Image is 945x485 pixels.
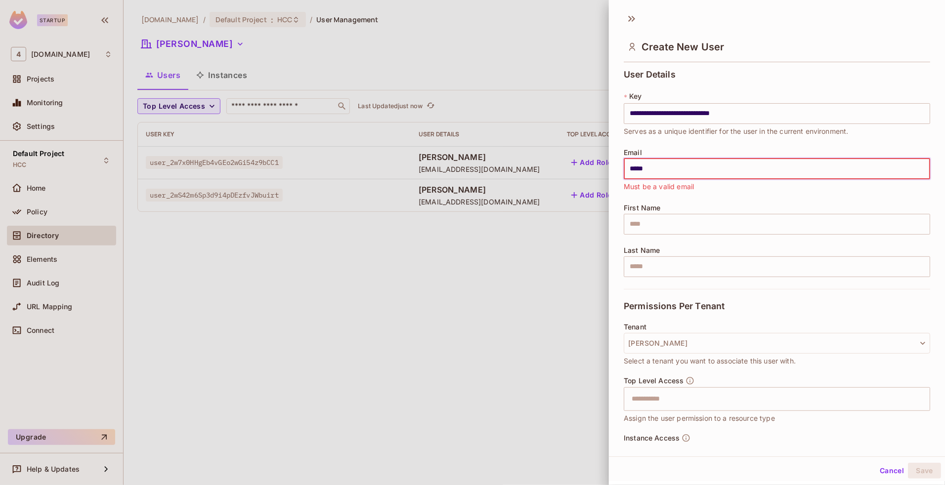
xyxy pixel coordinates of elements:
button: Save [908,463,941,479]
button: Open [925,398,927,400]
span: Email [624,149,642,157]
span: Must be a valid email [624,181,694,192]
span: Key [629,92,642,100]
span: Assign the user permission to a resource type [624,413,775,424]
button: [PERSON_NAME] [624,333,930,354]
span: Last Name [624,246,660,254]
span: Select a tenant you want to associate this user with. [624,356,796,366]
span: Instance Access [624,434,680,442]
button: Cancel [876,463,908,479]
span: User Details [624,70,676,80]
span: First Name [624,204,661,212]
span: Serves as a unique identifier for the user in the current environment. [624,126,849,137]
span: Permissions Per Tenant [624,301,725,311]
span: Create New User [642,41,724,53]
span: Top Level Access [624,377,684,385]
span: Tenant [624,323,646,331]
